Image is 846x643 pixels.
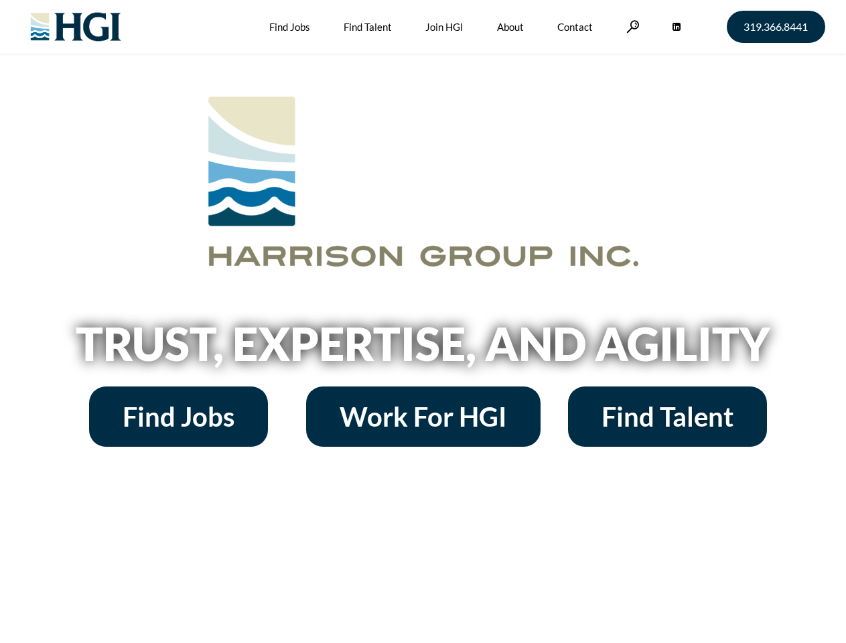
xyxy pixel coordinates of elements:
a: Find Talent [568,386,767,447]
a: Search [626,20,640,33]
h2: Trust, Expertise, and Agility [42,321,805,366]
span: Work For HGI [340,403,507,430]
span: 319.366.8441 [744,21,808,32]
span: Find Talent [602,403,733,430]
a: Find Jobs [89,386,268,447]
a: 319.366.8441 [727,11,825,43]
a: Work For HGI [306,386,541,447]
span: Find Jobs [123,403,234,430]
